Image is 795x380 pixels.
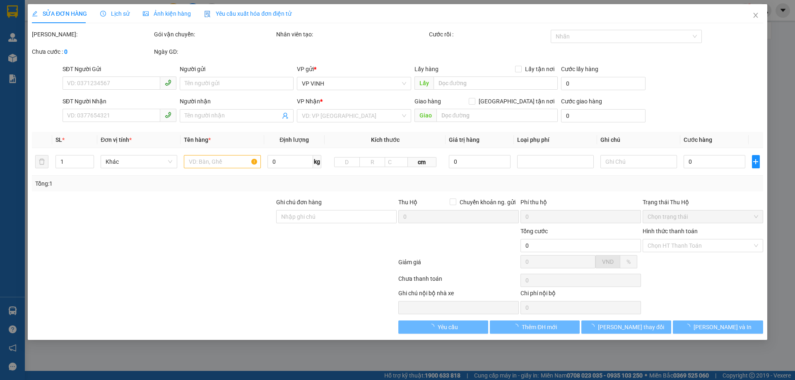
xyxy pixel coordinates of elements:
[456,198,519,207] span: Chuyển khoản ng. gửi
[520,289,641,301] div: Chi phí nội bộ
[561,98,602,105] label: Cước giao hàng
[35,155,48,168] button: delete
[385,157,408,167] input: C
[279,136,309,143] span: Định lượng
[55,136,62,143] span: SL
[520,228,548,234] span: Tổng cước
[434,76,558,90] input: Dọc đường
[398,320,488,334] button: Yêu cầu
[371,136,400,143] span: Kích thước
[589,324,598,330] span: loading
[643,228,698,234] label: Hình thức thanh toán
[184,136,211,143] span: Tên hàng
[100,11,106,17] span: clock-circle
[100,10,130,17] span: Lịch sử
[297,65,411,74] div: VP gửi
[143,10,191,17] span: Ảnh kiện hàng
[561,66,598,72] label: Cước lấy hàng
[449,136,480,143] span: Giá trị hàng
[180,97,294,106] div: Người nhận
[398,289,519,301] div: Ghi chú nội bộ nhà xe
[414,98,441,105] span: Giao hàng
[598,323,664,332] span: [PERSON_NAME] thay đổi
[63,97,176,106] div: SĐT Người Nhận
[143,11,149,17] span: picture
[561,109,646,122] input: Cước giao hàng
[436,109,558,122] input: Dọc đường
[334,157,360,167] input: D
[694,323,752,332] span: [PERSON_NAME] và In
[297,98,320,105] span: VP Nhận
[744,4,767,27] button: Close
[429,30,549,39] div: Cước rồi :
[684,324,694,330] span: loading
[397,274,520,289] div: Chưa thanh toán
[106,155,173,168] span: Khác
[35,179,307,188] div: Tổng: 1
[602,258,614,265] span: VND
[429,324,438,330] span: loading
[600,155,677,168] input: Ghi Chú
[184,155,261,168] input: VD: Bàn, Ghế
[313,155,321,168] span: kg
[673,320,763,334] button: [PERSON_NAME] và In
[475,97,558,106] span: [GEOGRAPHIC_DATA] tận nơi
[520,198,641,210] div: Phí thu hộ
[276,30,427,39] div: Nhân viên tạo:
[438,323,458,332] span: Yêu cầu
[282,112,289,119] span: user-add
[414,76,434,90] span: Lấy
[165,112,171,118] span: phone
[180,65,294,74] div: Người gửi
[597,132,680,148] th: Ghi chú
[397,258,520,272] div: Giảm giá
[684,136,713,143] span: Cước hàng
[522,323,557,332] span: Thêm ĐH mới
[302,77,406,90] span: VP VINH
[359,157,385,167] input: R
[626,258,631,265] span: %
[643,198,763,207] div: Trạng thái Thu Hộ
[752,12,759,19] span: close
[204,11,211,17] img: icon
[276,210,397,223] input: Ghi chú đơn hàng
[514,132,597,148] th: Loại phụ phí
[154,47,275,56] div: Ngày GD:
[513,324,522,330] span: loading
[408,157,436,167] span: cm
[32,30,152,39] div: [PERSON_NAME]:
[276,199,322,206] label: Ghi chú đơn hàng
[752,158,759,165] span: plus
[490,320,580,334] button: Thêm ĐH mới
[32,10,87,17] span: SỬA ĐƠN HÀNG
[63,65,176,74] div: SĐT Người Gửi
[752,155,760,168] button: plus
[414,66,438,72] span: Lấy hàng
[561,77,646,90] input: Cước lấy hàng
[522,65,558,74] span: Lấy tận nơi
[64,48,67,55] b: 0
[648,210,758,223] span: Chọn trạng thái
[101,136,132,143] span: Đơn vị tính
[414,109,436,122] span: Giao
[581,320,671,334] button: [PERSON_NAME] thay đổi
[398,199,417,206] span: Thu Hộ
[32,47,152,56] div: Chưa cước :
[204,10,291,17] span: Yêu cầu xuất hóa đơn điện tử
[32,11,38,17] span: edit
[154,30,275,39] div: Gói vận chuyển:
[165,79,171,86] span: phone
